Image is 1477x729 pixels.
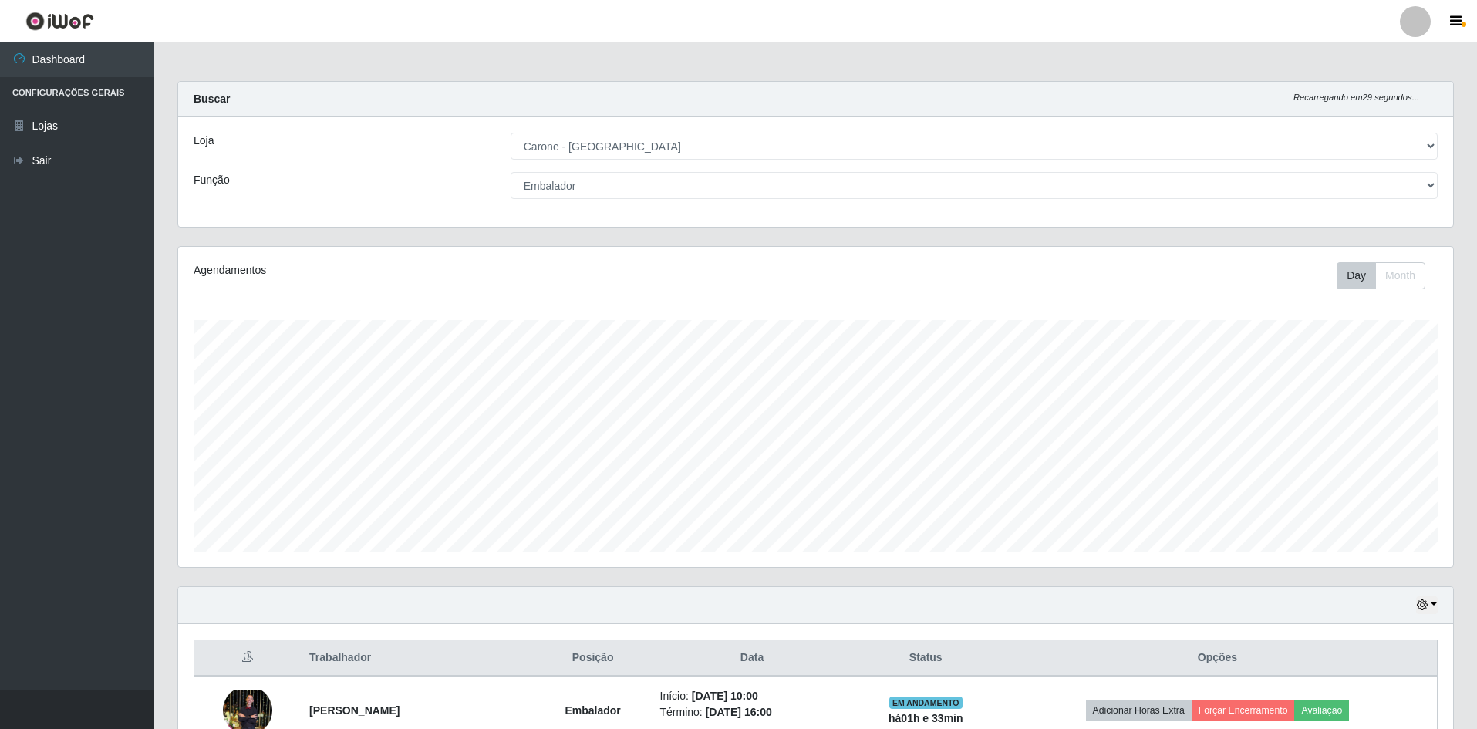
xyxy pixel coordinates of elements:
strong: Buscar [194,93,230,105]
button: Forçar Encerramento [1192,700,1295,721]
i: Recarregando em 29 segundos... [1293,93,1419,102]
li: Término: [660,704,845,721]
button: Month [1375,262,1425,289]
button: Adicionar Horas Extra [1086,700,1192,721]
span: EM ANDAMENTO [889,697,963,709]
th: Posição [535,640,651,677]
label: Loja [194,133,214,149]
div: First group [1337,262,1425,289]
button: Day [1337,262,1376,289]
th: Data [651,640,854,677]
img: CoreUI Logo [25,12,94,31]
time: [DATE] 10:00 [692,690,758,702]
li: Início: [660,688,845,704]
th: Opções [998,640,1438,677]
strong: Embalador [565,704,620,717]
div: Agendamentos [194,262,699,278]
strong: [PERSON_NAME] [309,704,400,717]
strong: há 01 h e 33 min [889,712,963,724]
th: Status [854,640,998,677]
time: [DATE] 16:00 [706,706,772,718]
th: Trabalhador [300,640,535,677]
label: Função [194,172,230,188]
div: Toolbar with button groups [1337,262,1438,289]
button: Avaliação [1294,700,1349,721]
